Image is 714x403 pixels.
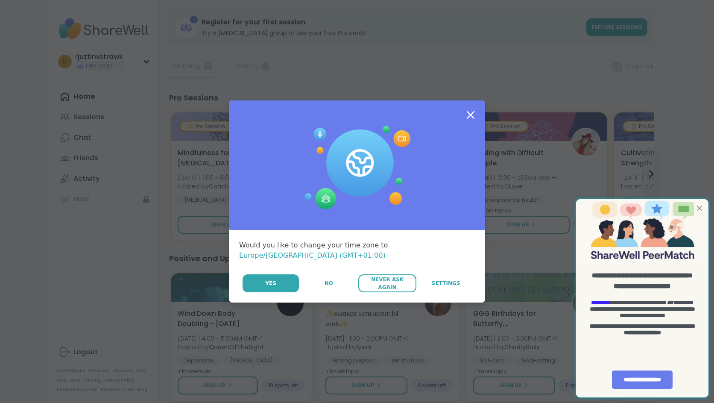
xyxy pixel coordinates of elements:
button: No [300,274,357,292]
span: Yes [265,279,276,287]
button: Never Ask Again [358,274,416,292]
span: Never Ask Again [363,276,412,291]
span: Europe/[GEOGRAPHIC_DATA] (GMT+01:00) [239,251,386,259]
span: No [325,279,333,287]
span: Settings [432,279,460,287]
div: Would you like to change your time zone to [239,240,475,261]
iframe: Slideout [572,194,714,403]
img: Session Experience [304,126,410,210]
button: Yes [243,274,299,292]
a: Settings [417,274,475,292]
